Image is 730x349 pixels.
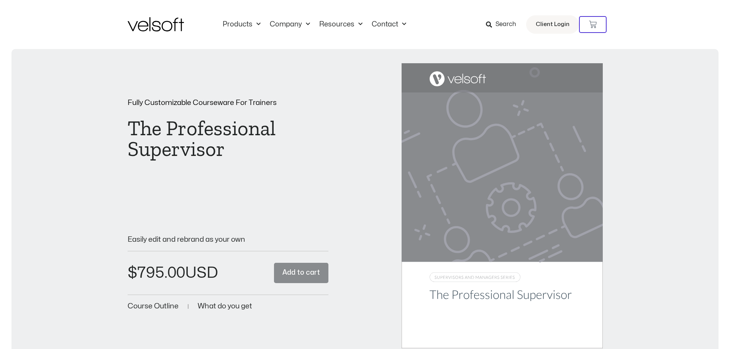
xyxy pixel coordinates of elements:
h1: The Professional Supervisor [128,118,329,159]
p: Easily edit and rebrand as your own [128,236,329,243]
nav: Menu [218,20,411,29]
a: Search [486,18,522,31]
button: Add to cart [274,263,328,283]
a: ProductsMenu Toggle [218,20,265,29]
a: ContactMenu Toggle [367,20,411,29]
span: Search [495,20,516,29]
a: What do you get [198,303,252,310]
a: Client Login [526,15,579,34]
p: Fully Customizable Courseware For Trainers [128,99,329,107]
span: Client Login [536,20,569,29]
span: $ [128,265,137,280]
bdi: 795.00 [128,265,185,280]
a: Course Outline [128,303,179,310]
img: Velsoft Training Materials [128,17,184,31]
a: CompanyMenu Toggle [265,20,315,29]
img: Second Product Image [402,63,603,348]
a: ResourcesMenu Toggle [315,20,367,29]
